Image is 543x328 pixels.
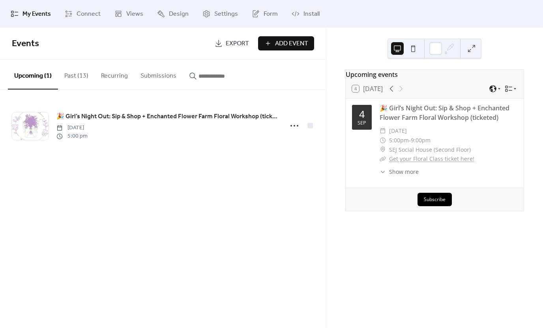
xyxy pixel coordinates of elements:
[389,136,409,145] span: 5:00pm
[380,126,386,136] div: ​
[59,3,107,24] a: Connect
[22,9,51,19] span: My Events
[418,193,452,206] button: Subscribe
[275,39,308,48] span: Add Event
[126,9,143,19] span: Views
[389,126,407,136] span: [DATE]
[151,3,195,24] a: Design
[380,154,386,164] div: ​
[56,124,88,132] span: [DATE]
[359,109,365,119] div: 4
[358,121,366,126] div: Sep
[8,60,58,89] button: Upcoming (1)
[380,168,419,176] button: ​Show more
[380,104,509,122] a: 🎉 Girl’s Night Out: Sip & Shop + Enchanted Flower Farm Floral Workshop (ticketed)
[77,9,101,19] span: Connect
[389,168,419,176] span: Show more
[380,145,386,155] div: ​
[5,3,57,24] a: My Events
[12,35,39,52] span: Events
[246,3,284,24] a: Form
[411,136,431,145] span: 9:00pm
[134,60,183,89] button: Submissions
[209,36,255,50] a: Export
[95,60,134,89] button: Recurring
[346,70,524,79] div: Upcoming events
[197,3,244,24] a: Settings
[389,155,474,162] a: Get your Floral Class ticket here!
[56,112,278,121] span: 🎉 Girl’s Night Out: Sip & Shop + Enchanted Flower Farm Floral Workshop (ticketed)
[286,3,326,24] a: Install
[109,3,149,24] a: Views
[264,9,278,19] span: Form
[303,9,320,19] span: Install
[380,168,386,176] div: ​
[56,112,278,122] a: 🎉 Girl’s Night Out: Sip & Shop + Enchanted Flower Farm Floral Workshop (ticketed)
[58,60,95,89] button: Past (13)
[258,36,314,50] button: Add Event
[226,39,249,48] span: Export
[389,145,471,155] span: SEJ Social House (Second Floor)
[380,136,386,145] div: ​
[409,136,411,145] span: -
[169,9,189,19] span: Design
[56,132,88,140] span: 5:00 pm
[214,9,238,19] span: Settings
